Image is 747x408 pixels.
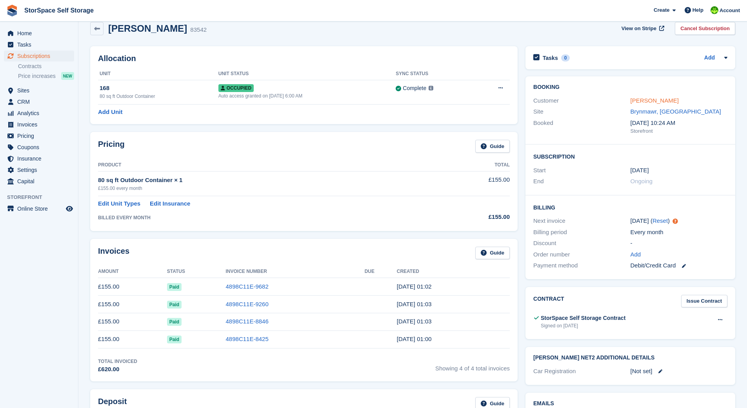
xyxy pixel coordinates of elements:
h2: Tasks [543,54,558,61]
th: Unit Status [218,68,396,80]
span: Price increases [18,72,56,80]
div: Every month [631,228,727,237]
span: Paid [167,283,182,291]
span: Create [654,6,669,14]
th: Invoice Number [226,265,365,278]
a: Edit Unit Types [98,199,140,208]
div: Car Registration [533,367,630,376]
div: Booked [533,119,630,135]
div: Site [533,107,630,116]
a: Brynmawr, [GEOGRAPHIC_DATA] [631,108,721,115]
span: Tasks [17,39,64,50]
span: Help [692,6,703,14]
a: 4898C11E-8425 [226,336,269,342]
h2: [PERSON_NAME] [108,23,187,34]
td: £155.00 [98,313,167,330]
div: 0 [561,54,570,61]
div: StorSpace Self Storage Contract [541,314,625,322]
a: Issue Contract [681,295,727,308]
a: menu [4,153,74,164]
div: £155.00 [433,213,510,222]
h2: [PERSON_NAME] Net2 Additional Details [533,355,727,361]
div: Order number [533,250,630,259]
div: 83542 [190,25,207,34]
span: Ongoing [631,178,653,184]
time: 2025-05-30 00:03:07 UTC [397,318,432,325]
div: Start [533,166,630,175]
img: icon-info-grey-7440780725fd019a000dd9b08b2336e03edf1995a4989e88bcd33f0948082b44.svg [429,86,433,90]
span: Pricing [17,130,64,141]
div: Total Invoiced [98,358,137,365]
h2: Subscription [533,152,727,160]
a: Edit Insurance [150,199,190,208]
div: Debit/Credit Card [631,261,727,270]
time: 2025-07-30 00:02:30 UTC [397,283,432,290]
a: Reset [652,217,668,224]
a: menu [4,108,74,119]
a: [PERSON_NAME] [631,97,679,104]
th: Total [433,159,510,172]
a: menu [4,119,74,130]
th: Product [98,159,433,172]
div: 168 [100,84,218,93]
h2: Allocation [98,54,510,63]
a: StorSpace Self Storage [21,4,97,17]
span: Paid [167,301,182,309]
div: - [631,239,727,248]
div: Customer [533,96,630,105]
th: Sync Status [396,68,475,80]
div: £620.00 [98,365,137,374]
a: menu [4,51,74,61]
span: Home [17,28,64,39]
h2: Booking [533,84,727,90]
a: Add Unit [98,108,122,117]
a: 4898C11E-9260 [226,301,269,307]
h2: Billing [533,203,727,211]
span: Account [720,7,740,14]
span: Capital [17,176,64,187]
td: £155.00 [98,330,167,348]
a: View on Stripe [618,22,666,35]
a: Preview store [65,204,74,213]
th: Due [365,265,397,278]
span: Settings [17,164,64,175]
div: Discount [533,239,630,248]
span: Subscriptions [17,51,64,61]
span: Showing 4 of 4 total invoices [435,358,510,374]
a: 4898C11E-9682 [226,283,269,290]
h2: Invoices [98,247,129,260]
span: Storefront [7,193,78,201]
a: menu [4,130,74,141]
a: menu [4,85,74,96]
div: Payment method [533,261,630,270]
th: Amount [98,265,167,278]
th: Status [167,265,226,278]
div: NEW [61,72,74,80]
a: menu [4,203,74,214]
a: menu [4,142,74,153]
div: 80 sq ft Outdoor Container × 1 [98,176,433,185]
a: 4898C11E-8846 [226,318,269,325]
time: 2025-06-30 00:03:16 UTC [397,301,432,307]
img: stora-icon-8386f47178a22dfd0bd8f6a31ec36ba5ce8667c1dd55bd0f319d3a0aa187defe.svg [6,5,18,16]
span: Invoices [17,119,64,130]
a: menu [4,176,74,187]
h2: Contract [533,295,564,308]
div: £155.00 every month [98,185,433,192]
div: [Not set] [631,367,727,376]
td: £155.00 [433,171,510,196]
a: Add [631,250,641,259]
div: [DATE] ( ) [631,217,727,226]
span: Paid [167,336,182,343]
div: [DATE] 10:24 AM [631,119,727,128]
span: Analytics [17,108,64,119]
td: £155.00 [98,278,167,296]
div: Signed on [DATE] [541,322,625,329]
h2: Emails [533,401,727,407]
h2: Pricing [98,140,125,153]
time: 2025-04-30 00:00:00 UTC [631,166,649,175]
span: Occupied [218,84,254,92]
a: menu [4,39,74,50]
span: Coupons [17,142,64,153]
a: menu [4,96,74,107]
